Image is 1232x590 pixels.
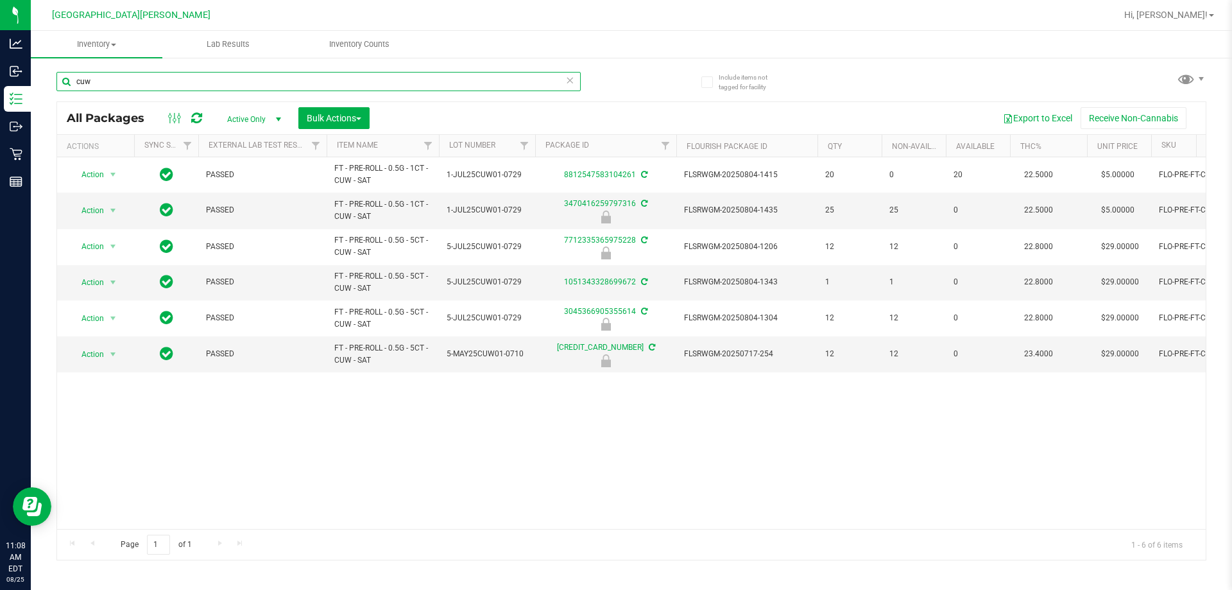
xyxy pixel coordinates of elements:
[447,241,527,253] span: 5-JUL25CUW01-0729
[334,306,431,331] span: FT - PRE-ROLL - 0.5G - 5CT - CUW - SAT
[684,241,810,253] span: FLSRWGM-20250804-1206
[889,241,938,253] span: 12
[956,142,995,151] a: Available
[954,276,1002,288] span: 0
[206,312,319,324] span: PASSED
[639,277,647,286] span: Sync from Compliance System
[144,141,194,150] a: Sync Status
[1121,535,1193,554] span: 1 - 6 of 6 items
[684,276,810,288] span: FLSRWGM-20250804-1343
[334,198,431,223] span: FT - PRE-ROLL - 0.5G - 1CT - CUW - SAT
[10,148,22,161] inline-svg: Retail
[1018,166,1059,184] span: 22.5000
[655,135,676,157] a: Filter
[447,312,527,324] span: 5-JUL25CUW01-0729
[312,39,407,50] span: Inventory Counts
[334,342,431,367] span: FT - PRE-ROLL - 0.5G - 5CT - CUW - SAT
[825,169,874,181] span: 20
[889,312,938,324] span: 12
[687,142,767,151] a: Flourish Package ID
[67,111,157,125] span: All Packages
[447,204,527,216] span: 1-JUL25CUW01-0729
[825,276,874,288] span: 1
[305,135,327,157] a: Filter
[995,107,1081,129] button: Export to Excel
[639,199,647,208] span: Sync from Compliance System
[1095,309,1145,327] span: $29.00000
[954,348,1002,360] span: 0
[684,204,810,216] span: FLSRWGM-20250804-1435
[533,318,678,331] div: Newly Received
[564,170,636,179] a: 8812547583104261
[533,211,678,223] div: Newly Received
[160,345,173,363] span: In Sync
[825,241,874,253] span: 12
[160,166,173,184] span: In Sync
[334,234,431,259] span: FT - PRE-ROLL - 0.5G - 5CT - CUW - SAT
[1161,141,1176,150] a: SKU
[1095,201,1141,220] span: $5.00000
[160,201,173,219] span: In Sync
[52,10,210,21] span: [GEOGRAPHIC_DATA][PERSON_NAME]
[105,345,121,363] span: select
[70,202,105,220] span: Action
[447,348,527,360] span: 5-MAY25CUW01-0710
[1018,238,1059,256] span: 22.8000
[639,236,647,245] span: Sync from Compliance System
[10,120,22,133] inline-svg: Outbound
[337,141,378,150] a: Item Name
[892,142,949,151] a: Non-Available
[564,236,636,245] a: 7712335365975228
[564,199,636,208] a: 3470416259797316
[639,170,647,179] span: Sync from Compliance System
[1095,166,1141,184] span: $5.00000
[31,31,162,58] a: Inventory
[684,348,810,360] span: FLSRWGM-20250717-254
[557,343,644,352] a: [CREDIT_CARD_NUMBER]
[1018,345,1059,363] span: 23.4000
[160,238,173,256] span: In Sync
[105,309,121,327] span: select
[105,166,121,184] span: select
[70,309,105,327] span: Action
[889,276,938,288] span: 1
[1095,345,1145,363] span: $29.00000
[70,345,105,363] span: Action
[449,141,495,150] a: Lot Number
[105,273,121,291] span: select
[418,135,439,157] a: Filter
[684,169,810,181] span: FLSRWGM-20250804-1415
[70,273,105,291] span: Action
[1097,142,1138,151] a: Unit Price
[825,348,874,360] span: 12
[206,276,319,288] span: PASSED
[70,238,105,256] span: Action
[177,135,198,157] a: Filter
[160,273,173,291] span: In Sync
[447,169,527,181] span: 1-JUL25CUW01-0729
[147,535,170,555] input: 1
[298,107,370,129] button: Bulk Actions
[10,37,22,50] inline-svg: Analytics
[954,204,1002,216] span: 0
[56,72,581,91] input: Search Package ID, Item Name, SKU, Lot or Part Number...
[564,277,636,286] a: 1051343328699672
[719,73,783,92] span: Include items not tagged for facility
[514,135,535,157] a: Filter
[533,354,678,367] div: Newly Received
[206,169,319,181] span: PASSED
[825,204,874,216] span: 25
[684,312,810,324] span: FLSRWGM-20250804-1304
[889,204,938,216] span: 25
[6,540,25,575] p: 11:08 AM EDT
[1124,10,1208,20] span: Hi, [PERSON_NAME]!
[206,204,319,216] span: PASSED
[889,348,938,360] span: 12
[1081,107,1186,129] button: Receive Non-Cannabis
[1018,309,1059,327] span: 22.8000
[1018,273,1059,291] span: 22.8000
[189,39,267,50] span: Lab Results
[206,348,319,360] span: PASSED
[334,162,431,187] span: FT - PRE-ROLL - 0.5G - 1CT - CUW - SAT
[110,535,202,555] span: Page of 1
